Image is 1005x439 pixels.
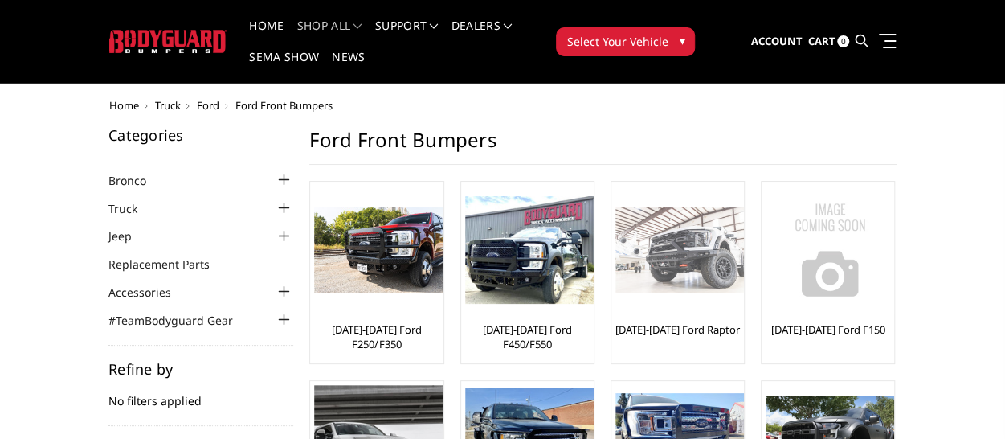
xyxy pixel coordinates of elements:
[750,20,802,64] a: Account
[556,27,695,56] button: Select Your Vehicle
[375,20,439,51] a: Support
[155,98,181,113] a: Truck
[837,35,849,47] span: 0
[679,32,684,49] span: ▾
[750,34,802,48] span: Account
[235,98,333,113] span: Ford Front Bumpers
[297,20,362,51] a: shop all
[766,186,894,314] img: No Image
[314,322,439,351] a: [DATE]-[DATE] Ford F250/F350
[925,362,1005,439] iframe: Chat Widget
[807,34,835,48] span: Cart
[451,20,513,51] a: Dealers
[108,200,157,217] a: Truck
[108,128,293,142] h5: Categories
[108,312,253,329] a: #TeamBodyguard Gear
[332,51,365,83] a: News
[197,98,219,113] a: Ford
[249,51,319,83] a: SEMA Show
[109,98,139,113] a: Home
[615,322,740,337] a: [DATE]-[DATE] Ford Raptor
[109,30,227,53] img: BODYGUARD BUMPERS
[309,128,897,165] h1: Ford Front Bumpers
[807,20,849,64] a: Cart 0
[108,362,293,376] h5: Refine by
[766,186,890,314] a: No Image
[108,228,152,244] a: Jeep
[566,33,668,50] span: Select Your Vehicle
[108,256,230,273] a: Replacement Parts
[108,362,293,426] div: No filters applied
[249,20,284,51] a: Home
[108,172,166,189] a: Bronco
[108,284,191,301] a: Accessories
[465,322,590,351] a: [DATE]-[DATE] Ford F450/F550
[771,322,885,337] a: [DATE]-[DATE] Ford F150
